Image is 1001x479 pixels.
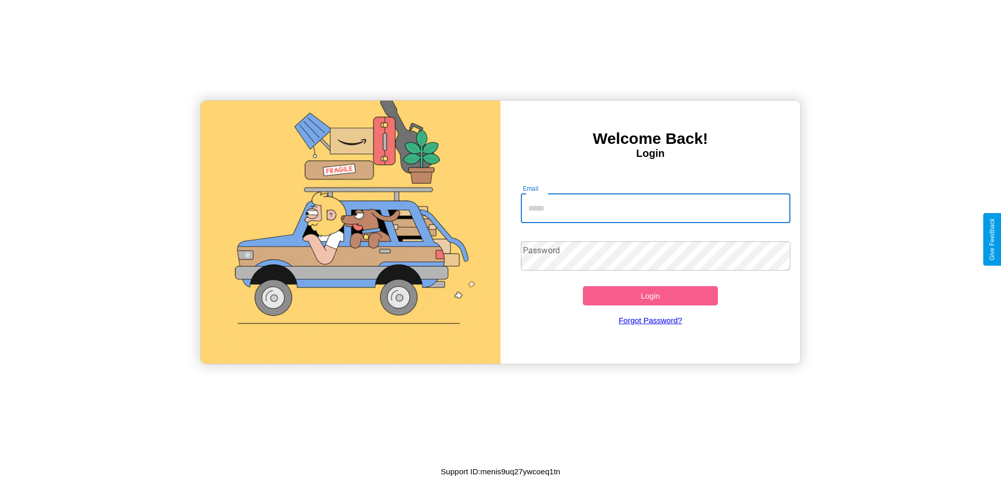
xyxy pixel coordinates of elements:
[500,130,800,148] h3: Welcome Back!
[500,148,800,159] h4: Login
[201,101,500,364] img: gif
[583,286,718,305] button: Login
[516,305,786,335] a: Forgot Password?
[523,184,539,193] label: Email
[988,218,996,261] div: Give Feedback
[441,464,560,478] p: Support ID: menis9uq27ywcoeq1tn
